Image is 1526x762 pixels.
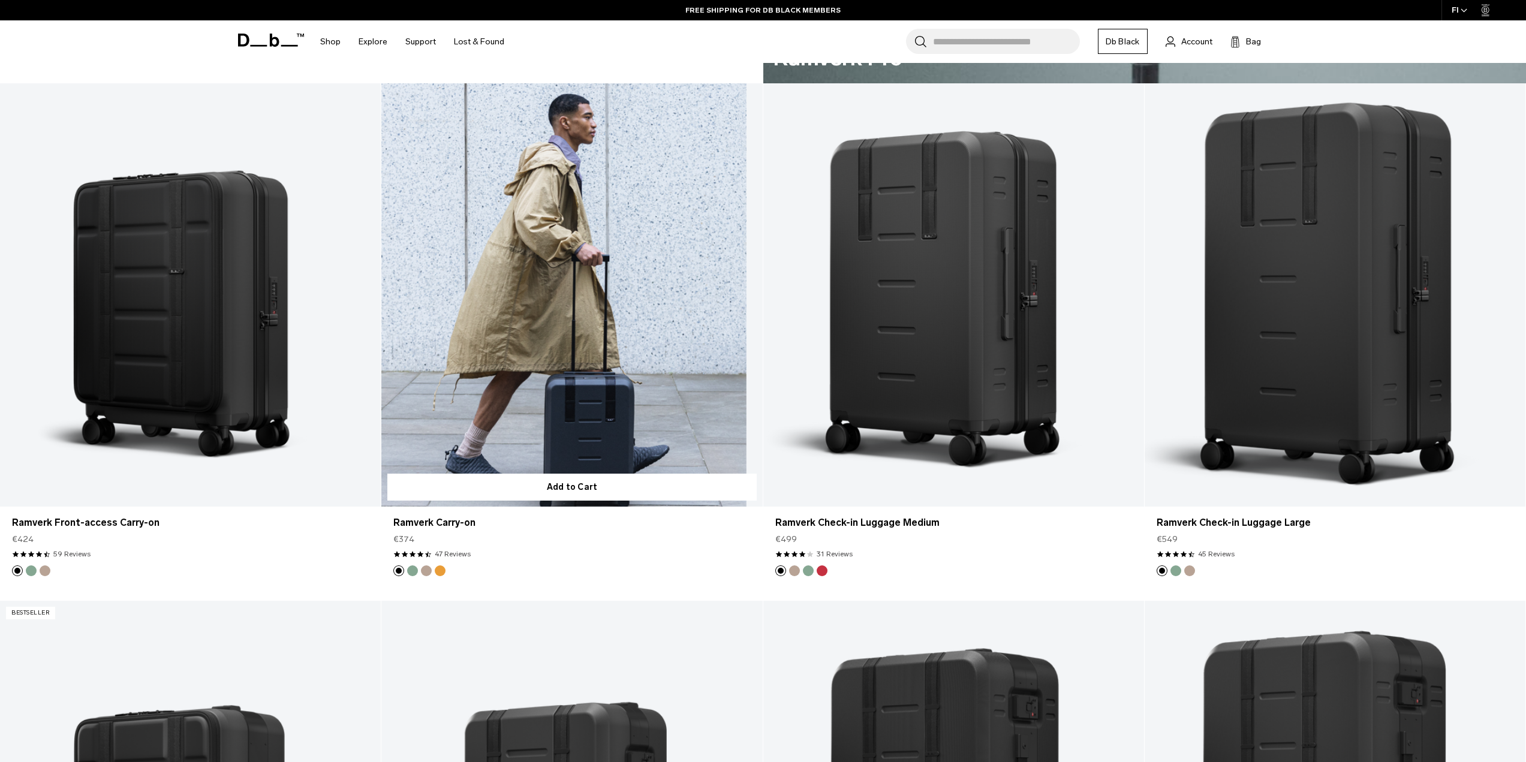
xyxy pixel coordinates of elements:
span: €424 [12,533,34,546]
nav: Main Navigation [311,20,513,63]
a: Ramverk Carry-on [393,516,750,530]
p: Bestseller [6,607,55,619]
button: Black Out [393,565,404,576]
button: Fogbow Beige [40,565,50,576]
button: Green Ray [1170,565,1181,576]
span: €499 [775,533,797,546]
a: Shop [320,20,341,63]
a: 59 reviews [53,549,91,559]
button: Bag [1230,34,1261,49]
a: Ramverk Check-in Luggage Large [1157,516,1513,530]
a: Db Black [1098,29,1148,54]
button: Sprite Lightning Red [817,565,827,576]
button: Green Ray [26,565,37,576]
span: €549 [1157,533,1178,546]
span: €374 [393,533,414,546]
button: Fogbow Beige [789,565,800,576]
a: Ramverk Front-access Carry-on [12,516,369,530]
button: Fogbow Beige [421,565,432,576]
button: Fogbow Beige [1184,565,1195,576]
button: Black Out [12,565,23,576]
a: Ramverk Check-in Luggage Large [1145,83,1525,507]
h2: Ramverk Pro [773,41,902,74]
a: Explore [359,20,387,63]
button: Green Ray [407,565,418,576]
span: Bag [1246,35,1261,48]
button: Black Out [775,565,786,576]
a: Ramverk Carry-on [381,83,762,507]
a: Ramverk Check-in Luggage Medium [763,83,1144,507]
a: Support [405,20,436,63]
a: Ramverk Check-in Luggage Medium [775,516,1132,530]
button: Parhelion Orange [435,565,446,576]
button: Add to Cart [387,474,756,501]
a: Account [1166,34,1212,49]
button: Green Ray [803,565,814,576]
button: Black Out [1157,565,1167,576]
a: 45 reviews [1198,549,1235,559]
a: 47 reviews [435,549,471,559]
a: 31 reviews [817,549,853,559]
a: FREE SHIPPING FOR DB BLACK MEMBERS [685,5,841,16]
a: Lost & Found [454,20,504,63]
span: Account [1181,35,1212,48]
